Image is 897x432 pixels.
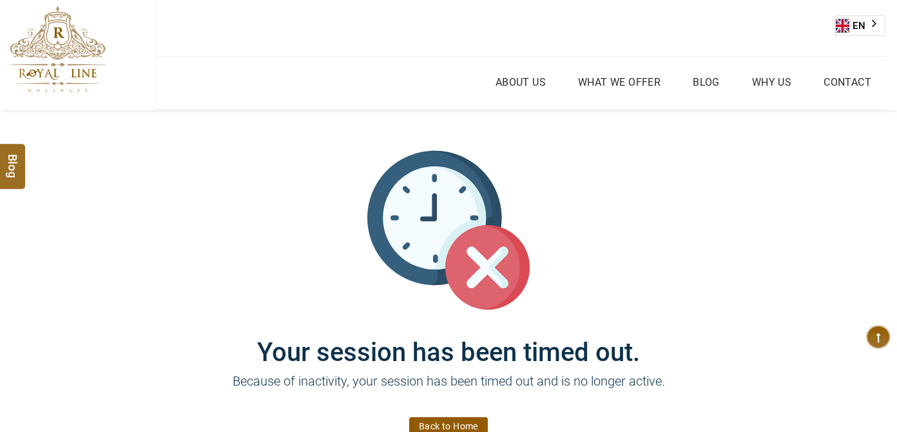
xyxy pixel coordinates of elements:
a: About Us [492,73,549,92]
div: Language [835,15,885,36]
span: Blog [5,154,21,165]
p: Because of inactivity, your session has been timed out and is no longer active. [62,371,835,410]
iframe: chat widget [843,380,884,419]
h1: Your session has been timed out. [62,311,835,368]
aside: Language selected: English [835,15,885,36]
a: What we Offer [575,73,664,92]
img: The Royal Line Holidays [10,6,106,93]
img: session_time_out.svg [367,149,530,311]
